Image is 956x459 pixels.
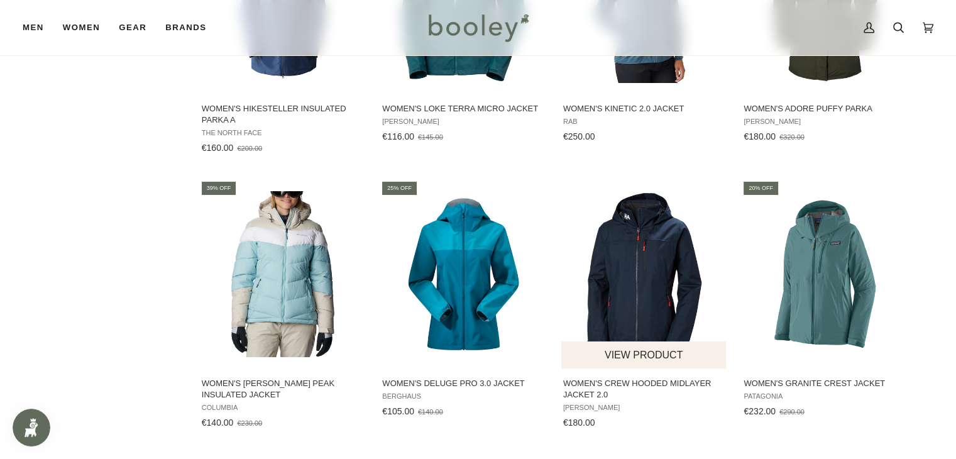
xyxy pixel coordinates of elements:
[202,418,234,428] span: €140.00
[563,418,595,428] span: €180.00
[382,406,414,416] span: €105.00
[561,191,728,358] img: Helly Hansen Women's Crew Hooded Midlayer Jacket 2.0 Navy - Booley Galway
[202,404,365,412] span: Columbia
[418,133,443,141] span: €145.00
[744,103,906,114] span: Women's Adore Puffy Parka
[380,191,547,358] img: Berghaus Women's Deluge Pro 3.0 Jacket Deep Ocean / Jungle Jewel - Booley Galway
[382,103,545,114] span: Women's Loke Terra Micro Jacket
[119,21,146,34] span: Gear
[744,118,906,126] span: [PERSON_NAME]
[380,180,547,421] a: Women's Deluge Pro 3.0 Jacket
[423,9,533,46] img: Booley
[202,129,365,137] span: The North Face
[742,180,908,421] a: Women's Granite Crest Jacket
[744,392,906,401] span: Patagonia
[561,180,728,433] a: Women's Crew Hooded Midlayer Jacket 2.0
[63,21,100,34] span: Women
[382,131,414,141] span: €116.00
[744,131,776,141] span: €180.00
[382,182,417,195] div: 25% off
[779,408,805,416] span: €290.00
[202,182,236,195] div: 39% off
[382,378,545,389] span: Women's Deluge Pro 3.0 Jacket
[165,21,206,34] span: Brands
[382,392,545,401] span: Berghaus
[563,404,726,412] span: [PERSON_NAME]
[202,103,365,126] span: Women's Hikesteller Insulated Parka A
[202,378,365,401] span: Women's [PERSON_NAME] Peak Insulated Jacket
[561,341,727,368] button: View product
[742,191,908,358] img: Patagonia Women's Granite Crest Jacket Wetland Blue - Booley Galway
[563,131,595,141] span: €250.00
[744,182,778,195] div: 20% off
[200,191,366,358] img: Columbia Women's Abbott Peak Insulated Jacket Aqua Haze / Dark Stone / White - Booley Galway
[237,419,262,427] span: €230.00
[200,180,366,433] a: Women's Abbott Peak Insulated Jacket
[563,103,726,114] span: Women's Kinetic 2.0 Jacket
[13,409,50,446] iframe: Button to open loyalty program pop-up
[23,21,44,34] span: Men
[418,408,443,416] span: €140.00
[779,133,805,141] span: €320.00
[744,378,906,389] span: Women's Granite Crest Jacket
[563,118,726,126] span: Rab
[202,143,234,153] span: €160.00
[382,118,545,126] span: [PERSON_NAME]
[237,145,262,152] span: €200.00
[744,406,776,416] span: €232.00
[563,378,726,401] span: Women's Crew Hooded Midlayer Jacket 2.0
